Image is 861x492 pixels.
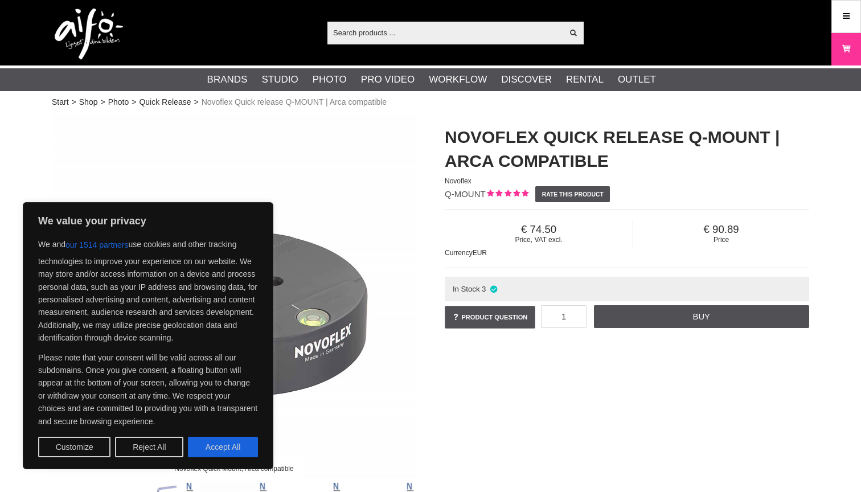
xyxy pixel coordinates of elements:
[72,96,76,108] span: >
[482,285,486,293] span: 3
[139,96,191,108] a: Quick Release
[618,72,656,87] a: Outlet
[115,437,183,457] button: Reject All
[202,96,387,108] span: Novoflex Quick release Q-MOUNT | Arca compatible
[445,177,471,185] span: Novoflex
[633,236,809,244] span: Price
[194,96,198,108] span: >
[566,72,604,87] a: Rental
[489,285,498,293] i: In stock
[52,96,69,108] a: Start
[327,24,563,41] input: Search products ...
[445,236,633,244] span: Price, VAT excl.
[38,235,258,345] p: We and use cookies and other tracking technologies to improve your experience on our website. We ...
[55,9,123,60] img: logo.png
[486,188,528,200] div: Customer rating: 5.00
[445,306,535,329] a: Product question
[65,235,129,255] button: our 1514 partners
[453,285,480,293] span: In Stock
[79,96,98,108] a: Shop
[108,96,129,108] a: Photo
[594,305,809,328] a: Buy
[261,72,298,87] a: Studio
[445,125,809,173] h1: Novoflex Quick release Q-MOUNT | Arca compatible
[633,223,809,236] span: 90.89
[429,72,487,87] a: Workflow
[473,249,487,257] span: EUR
[38,351,258,428] p: Please note that your consent will be valid across all our subdomains. Once you give consent, a f...
[132,96,136,108] span: >
[100,96,105,108] span: >
[313,72,347,87] a: Photo
[501,72,552,87] a: Discover
[23,202,273,469] div: We value your privacy
[445,223,633,236] span: 74.50
[38,437,110,457] button: Customize
[535,186,610,202] a: Rate this product
[445,249,473,257] span: Currency
[207,72,248,87] a: Brands
[38,214,258,228] p: We value your privacy
[361,72,415,87] a: Pro Video
[445,189,486,199] span: Q-MOUNT
[188,437,258,457] button: Accept All
[52,114,416,478] img: Novoflex Quick Mount, Arca compatible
